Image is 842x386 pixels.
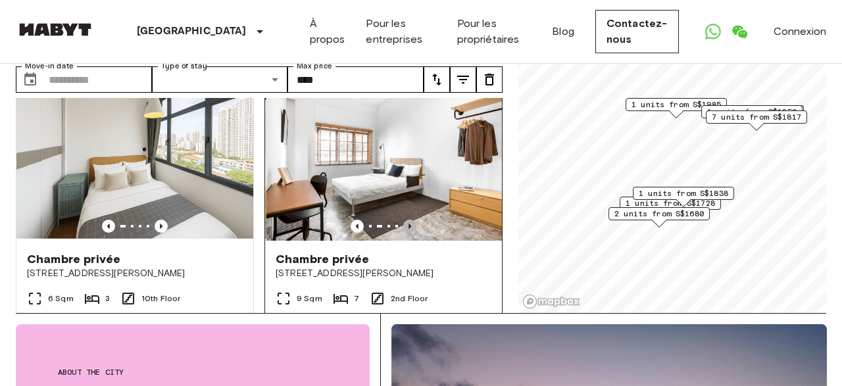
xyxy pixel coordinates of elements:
[276,251,369,267] span: Chambre privée
[631,99,721,110] span: 1 units from S$1985
[633,187,734,207] div: Map marker
[424,66,450,93] button: tune
[137,24,247,39] p: [GEOGRAPHIC_DATA]
[48,293,74,304] span: 6 Sqm
[620,197,721,217] div: Map marker
[391,293,428,304] span: 2nd Floor
[276,267,491,280] span: [STREET_ADDRESS][PERSON_NAME]
[310,16,345,47] a: À propos
[155,220,168,233] button: Previous image
[264,82,503,362] a: Marketing picture of unit SG-01-078-001-02Marketing picture of unit SG-01-078-001-02Previous imag...
[27,251,120,267] span: Chambre privée
[297,293,322,304] span: 9 Sqm
[58,366,328,378] span: About the city
[105,293,110,304] span: 3
[703,105,804,126] div: Map marker
[552,24,574,39] a: Blog
[450,66,476,93] button: tune
[16,82,254,362] a: Marketing picture of unit SG-01-116-001-02Previous imagePrevious imageChambre privée[STREET_ADDRE...
[102,220,115,233] button: Previous image
[706,110,807,131] div: Map marker
[774,24,826,39] a: Connexion
[457,16,532,47] a: Pour les propriétaires
[700,18,726,45] a: Open WhatsApp
[595,10,679,53] a: Contactez-nous
[366,16,435,47] a: Pour les entreprises
[707,106,797,118] span: 1 units from S$1859
[476,66,503,93] button: tune
[639,187,728,199] span: 1 units from S$1838
[608,207,710,228] div: Map marker
[354,293,359,304] span: 7
[712,111,801,123] span: 7 units from S$1817
[297,60,332,72] label: Max price
[701,105,803,126] div: Map marker
[726,18,753,45] a: Open WeChat
[403,220,416,233] button: Previous image
[17,66,43,93] button: Choose date
[16,23,95,36] img: Habyt
[626,98,727,118] div: Map marker
[141,293,181,304] span: 10th Floor
[614,208,704,220] span: 2 units from S$1680
[351,220,364,233] button: Previous image
[27,267,243,280] span: [STREET_ADDRESS][PERSON_NAME]
[522,294,580,309] a: Mapbox logo
[266,83,503,241] img: Marketing picture of unit SG-01-078-001-02
[16,83,253,241] img: Marketing picture of unit SG-01-116-001-02
[25,60,74,72] label: Move-in date
[626,197,715,209] span: 1 units from S$1728
[161,60,207,72] label: Type of stay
